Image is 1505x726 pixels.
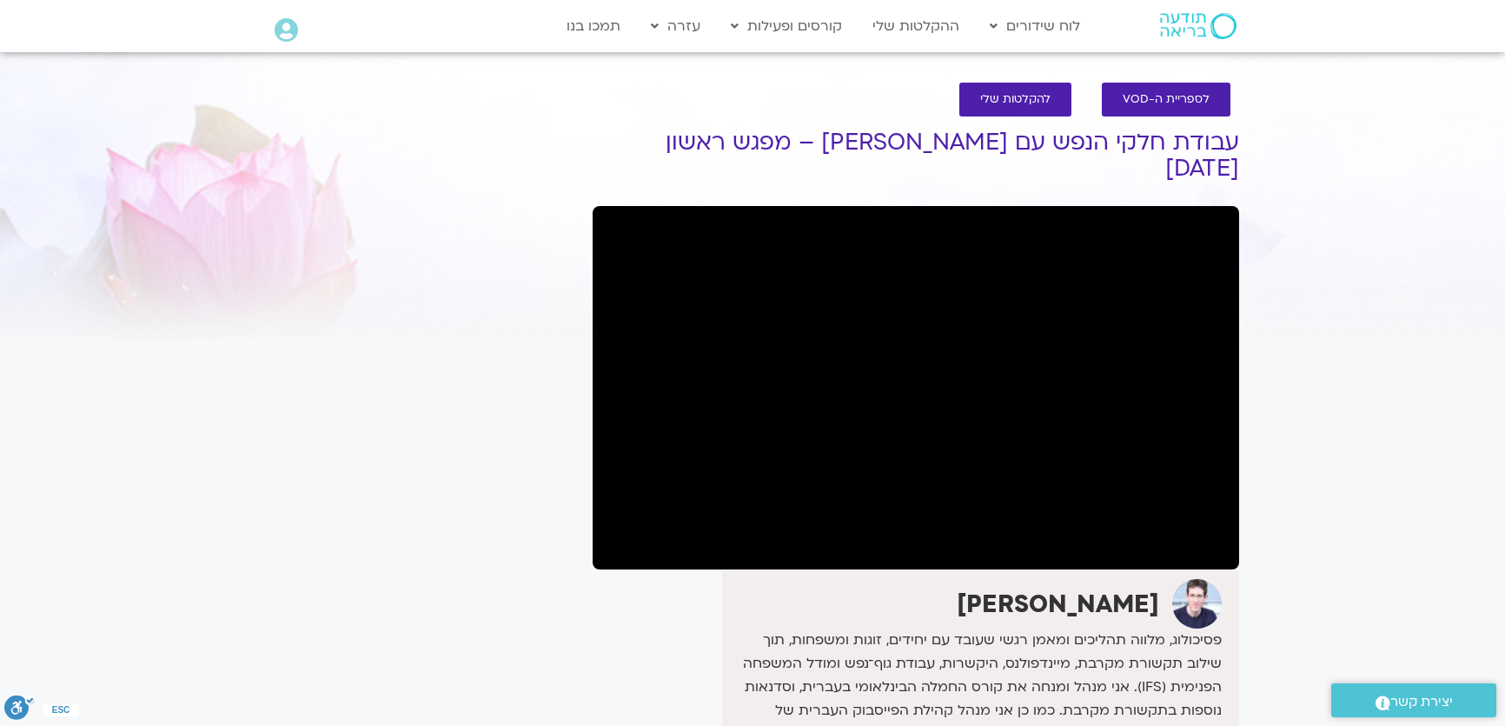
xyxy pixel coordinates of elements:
[981,10,1089,43] a: לוח שידורים
[957,588,1159,621] strong: [PERSON_NAME]
[642,10,709,43] a: עזרה
[1331,683,1496,717] a: יצירת קשר
[864,10,968,43] a: ההקלטות שלי
[1390,690,1453,714] span: יצירת קשר
[980,93,1051,106] span: להקלטות שלי
[558,10,629,43] a: תמכו בנו
[1123,93,1210,106] span: לספריית ה-VOD
[959,83,1071,117] a: להקלטות שלי
[1160,13,1236,39] img: תודעה בריאה
[722,10,851,43] a: קורסים ופעילות
[1102,83,1230,117] a: לספריית ה-VOD
[1172,579,1222,629] img: ערן טייכר
[593,130,1239,182] h1: עבודת חלקי הנפש עם [PERSON_NAME] – מפגש ראשון [DATE]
